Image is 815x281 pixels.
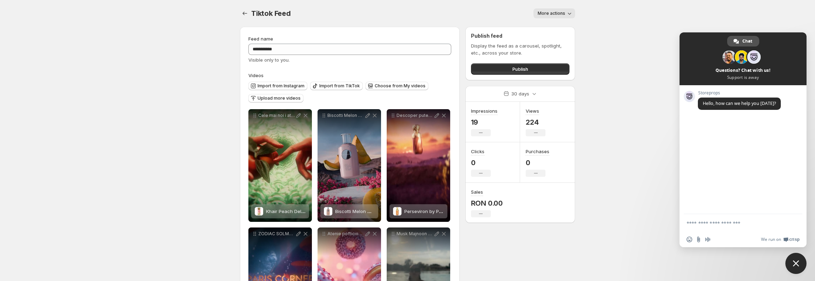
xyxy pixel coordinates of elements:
button: Settings [240,8,250,18]
img: Perseviron by Paris Corner - parfum arabesc barbati - EDP 100 ml [393,207,402,216]
span: Feed name [248,36,273,42]
p: 224 [526,118,545,126]
button: Import from TikTok [310,82,363,90]
img: Khair Peach Delulu by Paris Corner - parfum arabesc dama - EDP 100 ml [255,207,263,216]
span: Choose from My videos [375,83,425,89]
div: Descoper puterea i elegana ntr-un singur parfum Perseviron de la Paris Corner pentru brbatul care... [387,109,450,222]
h3: Sales [471,188,483,195]
span: Publish [512,65,528,73]
p: Cele mai noi i ateptate parfumuri de la Paris Corner au sosit Descoper acum aromele care cuceresc... [258,113,295,118]
span: Insert an emoji [687,237,692,242]
span: Perseviron by Paris Corner - parfum arabesc barbati - EDP 100 ml [404,208,551,214]
div: Chat [727,36,759,46]
button: More actions [533,8,575,18]
p: Descoper puterea i elegana ntr-un singur parfum Perseviron de la Paris Corner pentru brbatul care... [397,113,433,118]
span: More actions [538,11,565,16]
span: Crisp [789,237,799,242]
p: Biscotti Melon Misk de la Khadlaj un parfum de dama gurmand si magnetic creat pentru zilele fierb... [327,113,364,118]
div: Close chat [785,253,807,274]
span: Tiktok Feed [251,9,291,18]
span: Audio message [705,237,711,242]
img: Biscotti Melon Misk by Khadlaj - Extract de Parfum de Dama - 100 ml [324,207,332,216]
p: 0 [526,158,549,167]
h3: Purchases [526,148,549,155]
div: Biscotti Melon Misk de la Khadlaj un parfum de dama gurmand si magnetic creat pentru zilele fierb... [318,109,381,222]
span: Import from TikTok [319,83,360,89]
p: Display the feed as a carousel, spotlight, etc., across your store. [471,42,569,56]
a: We run onCrisp [761,237,799,242]
h3: Views [526,107,539,114]
button: Choose from My videos [366,82,428,90]
p: 19 [471,118,497,126]
div: Cele mai noi i ateptate parfumuri de la Paris Corner au sosit Descoper acum aromele care cuceresc... [248,109,312,222]
p: 0 [471,158,491,167]
p: Atenie pofticioaselor de lux Minya Caramel Dulce de la Paris Corner nu e doar un parfum e o explo... [327,231,364,237]
span: Visible only to you. [248,57,290,63]
button: Import from Instagram [248,82,307,90]
h3: Clicks [471,148,484,155]
textarea: Compose your message... [687,220,784,226]
p: RON 0.00 [471,199,503,207]
span: Biscotti Melon Misk by Khadlaj - Extract de Parfum de Dama - 100 ml [335,208,487,214]
span: Storeprops [698,90,781,95]
span: Import from Instagram [258,83,304,89]
span: Send a file [696,237,701,242]
span: Khair Peach Delulu by Paris Corner - parfum arabesc dama - EDP 100 ml [266,208,428,214]
h2: Publish feed [471,32,569,39]
p: 30 days [511,90,529,97]
span: Chat [742,36,752,46]
button: Upload more videos [248,94,303,102]
h3: Impressions [471,107,497,114]
span: Videos [248,73,264,78]
button: Publish [471,63,569,75]
span: Upload more videos [258,95,301,101]
span: We run on [761,237,781,242]
p: Musk Majnoon de la Nylaa vara asta fii irezistibil Un parfum dulce exotic cu piersici suculente n... [397,231,433,237]
span: Hello, how can we help you [DATE]? [703,100,776,106]
p: ZODIAC SOLMARIS de la Paris Corner Parfumul marii Spiritul barbatului Proaspat puternic si natura... [258,231,295,237]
